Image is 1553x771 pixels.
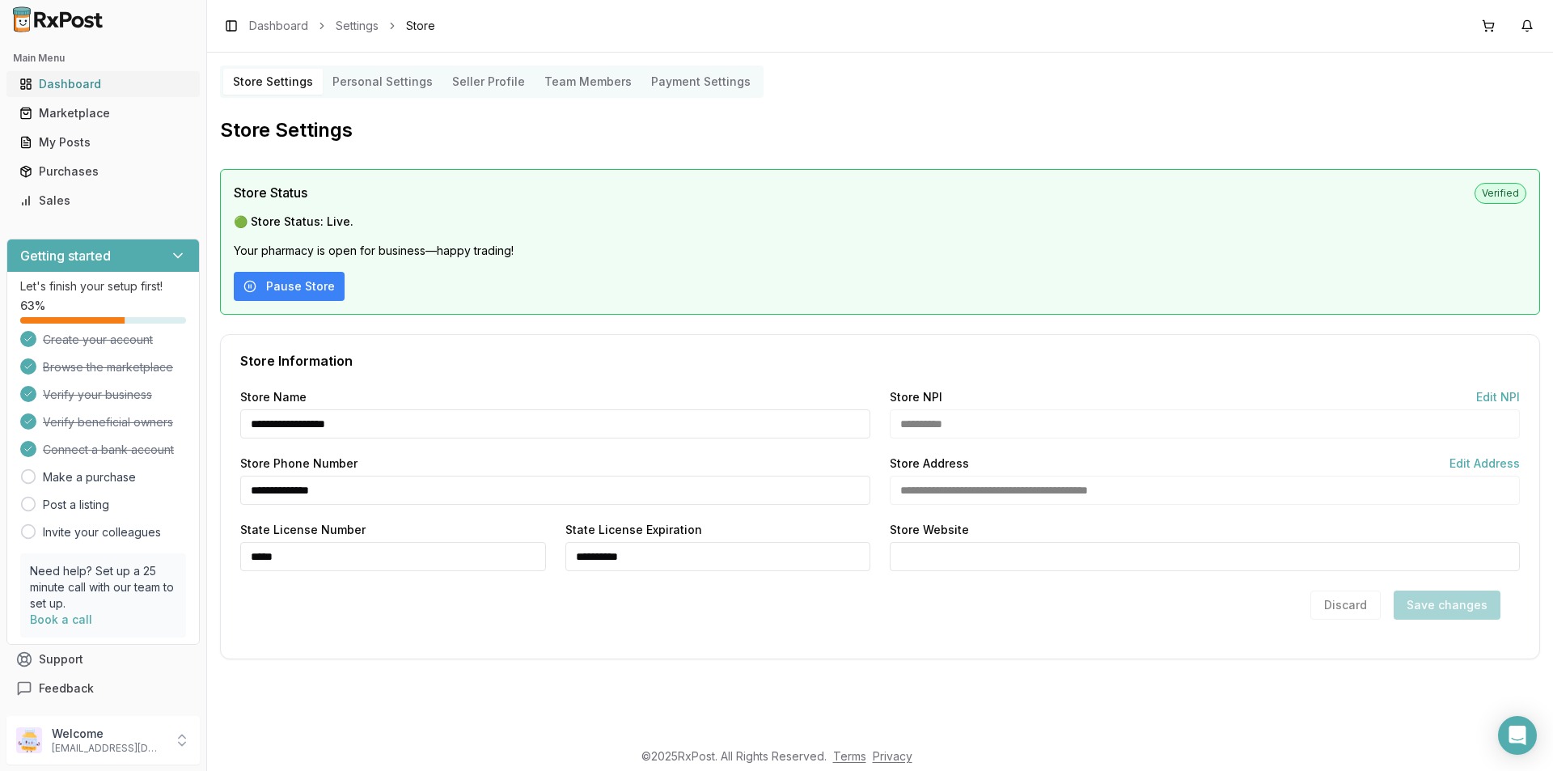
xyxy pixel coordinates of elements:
p: [EMAIL_ADDRESS][DOMAIN_NAME] [52,742,164,755]
span: 63 % [20,298,45,314]
div: Marketplace [19,105,187,121]
label: Store Name [240,392,307,403]
button: Team Members [535,69,641,95]
a: Settings [336,18,379,34]
h2: Store Settings [220,117,1540,143]
button: Support [6,645,200,674]
button: Sales [6,188,200,214]
button: Dashboard [6,71,200,97]
button: My Posts [6,129,200,155]
div: Sales [19,193,187,209]
span: Verified [1475,183,1526,204]
button: Store Settings [223,69,323,95]
a: Make a purchase [43,469,136,485]
button: Purchases [6,159,200,184]
span: Connect a bank account [43,442,174,458]
p: 🟢 Store Status: Live. [234,214,1526,230]
button: Personal Settings [323,69,442,95]
a: Book a call [30,612,92,626]
button: Marketplace [6,100,200,126]
div: Purchases [19,163,187,180]
a: Invite your colleagues [43,524,161,540]
a: Dashboard [249,18,308,34]
span: Verify beneficial owners [43,414,173,430]
a: Dashboard [13,70,193,99]
label: State License Expiration [565,524,702,536]
span: Create your account [43,332,153,348]
h2: Main Menu [13,52,193,65]
button: Payment Settings [641,69,760,95]
span: Verify your business [43,387,152,403]
div: Store Information [240,354,1520,367]
label: Store Phone Number [240,458,358,469]
span: Feedback [39,680,94,697]
div: Dashboard [19,76,187,92]
div: My Posts [19,134,187,150]
p: Let's finish your setup first! [20,278,186,294]
p: Need help? Set up a 25 minute call with our team to set up. [30,563,176,612]
a: Post a listing [43,497,109,513]
label: Store Address [890,458,969,469]
a: Marketplace [13,99,193,128]
img: RxPost Logo [6,6,110,32]
a: Privacy [873,749,912,763]
button: Seller Profile [442,69,535,95]
a: My Posts [13,128,193,157]
button: Pause Store [234,272,345,301]
div: Open Intercom Messenger [1498,716,1537,755]
label: State License Number [240,524,366,536]
a: Purchases [13,157,193,186]
span: Browse the marketplace [43,359,173,375]
button: Feedback [6,674,200,703]
p: Your pharmacy is open for business—happy trading! [234,243,1526,259]
span: Store [406,18,435,34]
a: Terms [833,749,866,763]
label: Store Website [890,524,969,536]
h3: Getting started [20,246,111,265]
nav: breadcrumb [249,18,435,34]
img: User avatar [16,727,42,753]
label: Store NPI [890,392,942,403]
p: Welcome [52,726,164,742]
span: Store Status [234,183,307,202]
a: Sales [13,186,193,215]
